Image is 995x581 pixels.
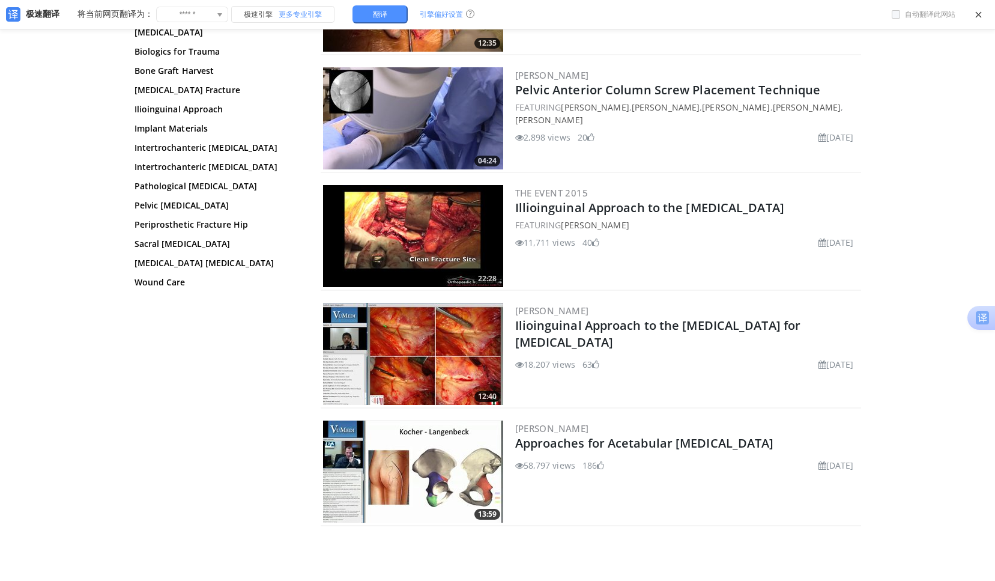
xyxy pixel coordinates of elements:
[323,185,503,287] img: c5f96676-a706-49ef-b086-d1c353608d6f.300x170_q85_crop-smart_upscale.jpg
[135,65,297,77] a: Bone Graft Harvest
[515,114,583,126] a: [PERSON_NAME]
[515,82,821,98] a: Pelvic Anterior Column Screw Placement Technique
[135,180,297,192] a: Pathological [MEDICAL_DATA]
[135,161,297,173] a: Intertrochanteric [MEDICAL_DATA]
[135,276,297,288] a: Wound Care
[818,236,854,249] li: [DATE]
[515,187,588,199] a: The Event 2015
[632,102,700,113] a: [PERSON_NAME]
[515,101,859,126] div: FEATURING , , , ,
[135,142,297,154] a: Intertrochanteric [MEDICAL_DATA]
[323,303,503,405] img: 5f823e43-eb77-4177-af56-2c12dceec9c2.300x170_q85_crop-smart_upscale.jpg
[515,69,589,81] a: [PERSON_NAME]
[474,509,500,520] span: 13:59
[515,459,575,472] li: 58,797 views
[135,46,297,58] a: Biologics for Trauma
[323,67,503,169] img: eb141849-58f0-4d62-bdf2-23f4f6d63252.300x170_q85_crop-smart_upscale.jpg
[474,156,500,166] span: 04:24
[135,199,297,211] a: Pelvic [MEDICAL_DATA]
[818,459,854,472] li: [DATE]
[323,421,503,523] a: 13:59
[561,102,629,113] a: [PERSON_NAME]
[561,219,629,231] a: [PERSON_NAME]
[474,391,500,402] span: 12:40
[323,185,503,287] a: 22:28
[515,131,570,144] li: 2,898 views
[135,26,297,38] a: [MEDICAL_DATA]
[702,102,770,113] a: [PERSON_NAME]
[515,358,575,371] li: 18,207 views
[474,38,500,49] span: 12:35
[135,84,297,96] a: [MEDICAL_DATA] Fracture
[515,219,859,231] div: FEATURING
[323,421,503,523] img: 289877_0000_1.png.300x170_q85_crop-smart_upscale.jpg
[135,257,297,269] a: [MEDICAL_DATA] [MEDICAL_DATA]
[515,435,774,451] a: Approaches for Acetabular [MEDICAL_DATA]
[582,236,599,249] li: 40
[578,131,594,144] li: 20
[515,236,575,249] li: 11,711 views
[323,303,503,405] a: 12:40
[818,358,854,371] li: [DATE]
[323,67,503,169] a: 04:24
[135,219,297,231] a: Periprosthetic Fracture Hip
[515,305,589,317] a: [PERSON_NAME]
[582,459,604,472] li: 186
[582,358,599,371] li: 63
[474,273,500,284] span: 22:28
[773,102,841,113] a: [PERSON_NAME]
[135,103,297,115] a: Ilioinguinal Approach
[818,131,854,144] li: [DATE]
[515,317,801,350] a: Ilioinguinal Approach to the [MEDICAL_DATA] for [MEDICAL_DATA]
[515,199,784,216] a: Illioinguinal Approach to the [MEDICAL_DATA]
[135,238,297,250] a: Sacral [MEDICAL_DATA]
[135,123,297,135] a: Implant Materials
[515,422,589,434] a: [PERSON_NAME]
